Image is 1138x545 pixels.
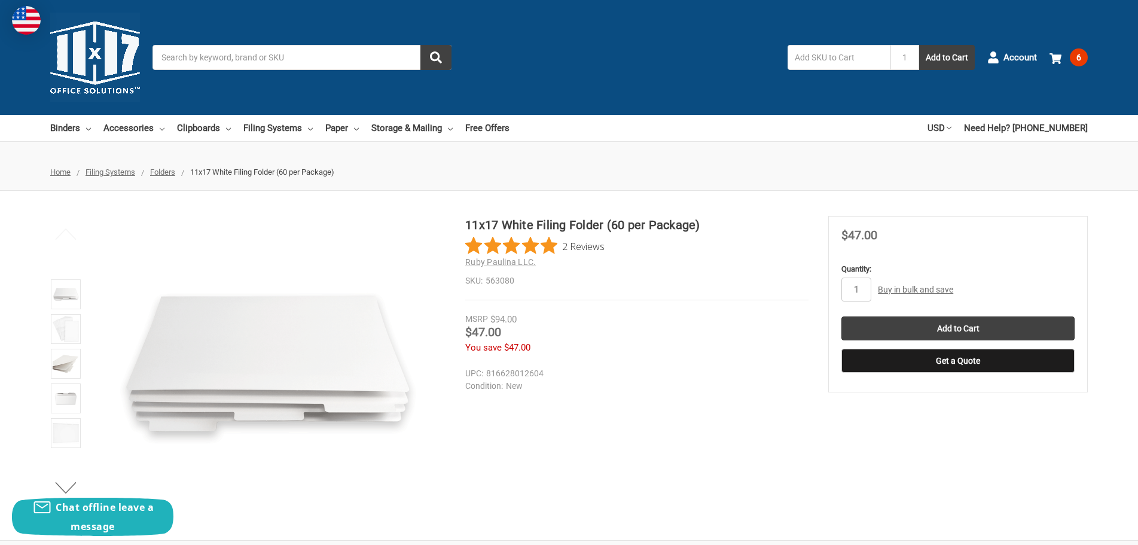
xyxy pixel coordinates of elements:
[465,275,809,287] dd: 563080
[53,420,79,446] img: 11x17 White Filing Folder (60 per Package)
[50,115,91,141] a: Binders
[152,45,451,70] input: Search by keyword, brand or SKU
[504,342,530,353] span: $47.00
[50,168,71,176] a: Home
[878,285,953,294] a: Buy in bulk and save
[86,168,135,176] a: Filing Systems
[465,342,502,353] span: You save
[48,222,84,246] button: Previous
[964,115,1088,141] a: Need Help? [PHONE_NUMBER]
[490,314,517,325] span: $94.00
[841,263,1075,275] label: Quantity:
[465,237,605,255] button: Rated 5 out of 5 stars from 2 reviews. Jump to reviews.
[465,257,536,267] a: Ruby Paulina LLC.
[841,316,1075,340] input: Add to Cart
[371,115,453,141] a: Storage & Mailing
[841,228,877,242] span: $47.00
[1070,48,1088,66] span: 6
[465,313,488,325] div: MSRP
[788,45,890,70] input: Add SKU to Cart
[919,45,975,70] button: Add to Cart
[53,281,79,307] img: 11x17 White Filing Folder (60 per Package)
[177,115,231,141] a: Clipboards
[150,168,175,176] a: Folders
[841,349,1075,373] button: Get a Quote
[987,42,1037,73] a: Account
[103,115,164,141] a: Accessories
[1039,513,1138,545] iframe: Google Customer Reviews
[928,115,951,141] a: USD
[465,216,809,234] h1: 11x17 White Filing Folder (60 per Package)
[465,275,483,287] dt: SKU:
[562,237,605,255] span: 2 Reviews
[465,367,483,380] dt: UPC:
[465,367,803,380] dd: 816628012604
[465,380,803,392] dd: New
[53,316,79,342] img: 11x17 White Filing Folder (60 per Package)
[1049,42,1088,73] a: 6
[465,115,509,141] a: Free Offers
[12,6,41,35] img: duty and tax information for United States
[118,216,417,515] img: 11x17 White Filing Folder (60 per Package)
[1003,51,1037,65] span: Account
[53,385,79,412] img: 11x17 White Filing Folder (60 per Package)
[243,115,313,141] a: Filing Systems
[465,325,501,339] span: $47.00
[190,168,334,176] span: 11x17 White Filing Folder (60 per Package)
[53,351,79,377] img: 11”x17” Filing Folders (563047) Manila
[465,380,503,392] dt: Condition:
[48,476,84,500] button: Next
[56,501,154,533] span: Chat offline leave a message
[50,13,140,102] img: 11x17.com
[12,498,173,536] button: Chat offline leave a message
[325,115,359,141] a: Paper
